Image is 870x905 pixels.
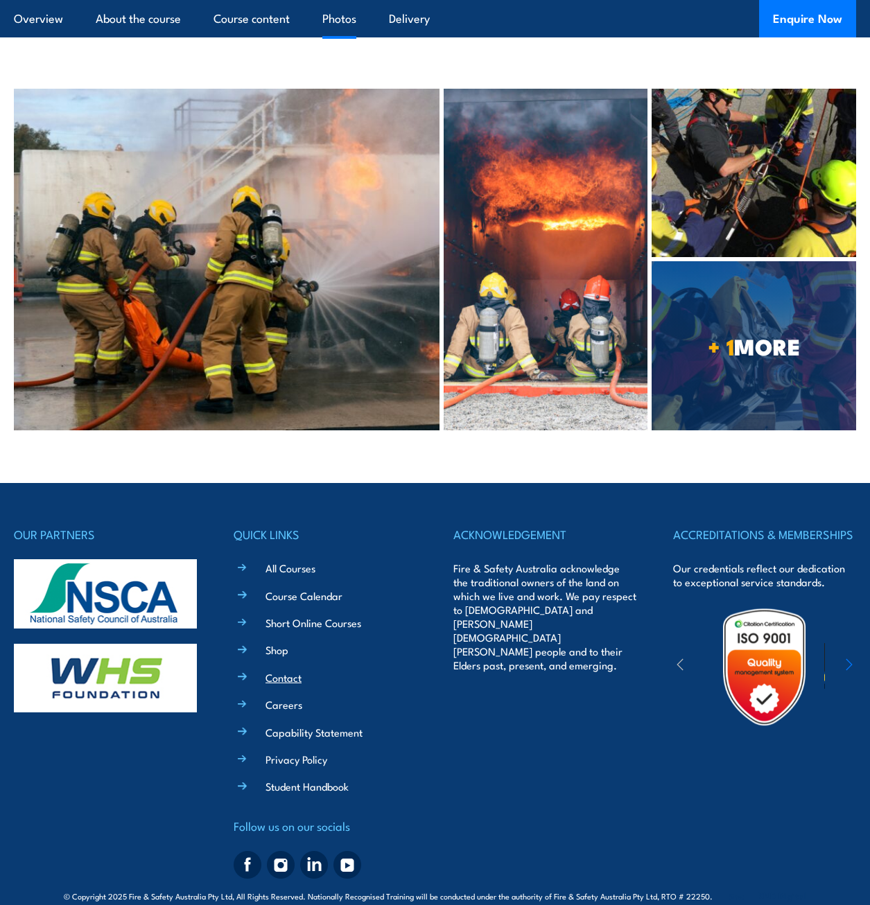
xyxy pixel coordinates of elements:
a: Short Online Courses [266,615,361,630]
a: All Courses [266,561,315,575]
a: Privacy Policy [266,752,327,766]
p: Our credentials reflect our dedication to exceptional service standards. [673,561,856,589]
img: Live Fire Flashover Cell [444,89,647,431]
img: Vertical Rescue [652,89,856,258]
a: KND Digital [758,888,806,902]
strong: + 1 [708,328,734,363]
a: + 1MORE [652,261,856,430]
h4: QUICK LINKS [234,525,417,544]
span: MORE [652,336,856,355]
p: Fire & Safety Australia acknowledge the traditional owners of the land on which we live and work.... [453,561,636,672]
a: Shop [266,642,288,657]
span: © Copyright 2025 Fire & Safety Australia Pty Ltd, All Rights Reserved. Nationally Recognised Trai... [64,889,806,902]
a: Capability Statement [266,725,363,739]
a: Course Calendar [266,588,342,603]
span: Site: [729,890,806,902]
img: whs-logo-footer [14,644,197,713]
img: Untitled design (19) [704,607,824,727]
img: nsca-logo-footer [14,559,197,629]
h4: OUR PARTNERS [14,525,197,544]
h4: Follow us on our socials [234,816,417,836]
h4: ACKNOWLEDGEMENT [453,525,636,544]
a: Careers [266,697,302,712]
a: Contact [266,670,302,685]
a: Student Handbook [266,779,349,793]
h4: ACCREDITATIONS & MEMBERSHIPS [673,525,856,544]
